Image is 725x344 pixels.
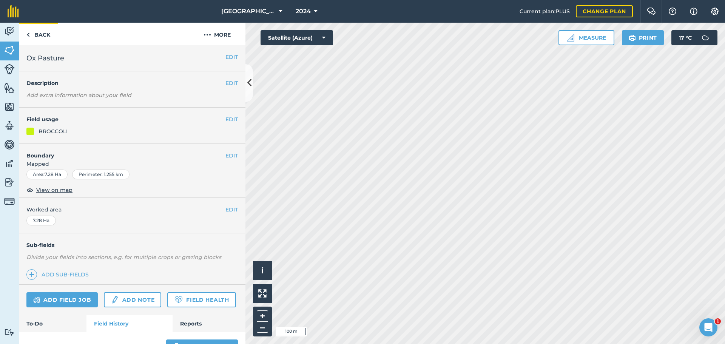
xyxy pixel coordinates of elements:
button: Measure [558,30,614,45]
img: fieldmargin Logo [8,5,19,17]
span: Current plan : PLUS [520,7,570,15]
img: svg+xml;base64,PHN2ZyB4bWxucz0iaHR0cDovL3d3dy53My5vcmcvMjAwMC9zdmciIHdpZHRoPSIxOSIgaGVpZ2h0PSIyNC... [629,33,636,42]
img: svg+xml;base64,PHN2ZyB4bWxucz0iaHR0cDovL3d3dy53My5vcmcvMjAwMC9zdmciIHdpZHRoPSI1NiIgaGVpZ2h0PSI2MC... [4,45,15,56]
a: Back [19,23,58,45]
span: i [261,266,264,275]
span: 1 [715,318,721,324]
button: EDIT [225,151,238,160]
img: svg+xml;base64,PD94bWwgdmVyc2lvbj0iMS4wIiBlbmNvZGluZz0idXRmLTgiPz4KPCEtLSBHZW5lcmF0b3I6IEFkb2JlIE... [33,295,40,304]
img: svg+xml;base64,PD94bWwgdmVyc2lvbj0iMS4wIiBlbmNvZGluZz0idXRmLTgiPz4KPCEtLSBHZW5lcmF0b3I6IEFkb2JlIE... [4,120,15,131]
img: A cog icon [710,8,719,15]
a: Add sub-fields [26,269,92,280]
div: BROCCOLI [39,127,68,136]
img: svg+xml;base64,PHN2ZyB4bWxucz0iaHR0cDovL3d3dy53My5vcmcvMjAwMC9zdmciIHdpZHRoPSIxOCIgaGVpZ2h0PSIyNC... [26,185,33,194]
h4: Sub-fields [19,241,245,249]
button: Satellite (Azure) [261,30,333,45]
img: svg+xml;base64,PD94bWwgdmVyc2lvbj0iMS4wIiBlbmNvZGluZz0idXRmLTgiPz4KPCEtLSBHZW5lcmF0b3I6IEFkb2JlIE... [4,64,15,74]
img: A question mark icon [668,8,677,15]
img: Two speech bubbles overlapping with the left bubble in the forefront [647,8,656,15]
a: To-Do [19,315,86,332]
h4: Boundary [19,144,225,160]
span: Worked area [26,205,238,214]
span: 2024 [296,7,311,16]
div: 7.28 Ha [26,216,56,225]
a: Field Health [167,292,236,307]
img: svg+xml;base64,PD94bWwgdmVyc2lvbj0iMS4wIiBlbmNvZGluZz0idXRmLTgiPz4KPCEtLSBHZW5lcmF0b3I6IEFkb2JlIE... [4,26,15,37]
a: Change plan [576,5,633,17]
img: svg+xml;base64,PHN2ZyB4bWxucz0iaHR0cDovL3d3dy53My5vcmcvMjAwMC9zdmciIHdpZHRoPSI1NiIgaGVpZ2h0PSI2MC... [4,101,15,113]
button: EDIT [225,79,238,87]
span: 17 ° C [679,30,692,45]
img: svg+xml;base64,PD94bWwgdmVyc2lvbj0iMS4wIiBlbmNvZGluZz0idXRmLTgiPz4KPCEtLSBHZW5lcmF0b3I6IEFkb2JlIE... [4,158,15,169]
h4: Description [26,79,238,87]
em: Divide your fields into sections, e.g. for multiple crops or grazing blocks [26,254,221,261]
span: View on map [36,186,72,194]
div: Area : 7.28 Ha [26,170,68,179]
img: Ruler icon [567,34,574,42]
button: EDIT [225,205,238,214]
div: Perimeter : 1.255 km [72,170,130,179]
span: Mapped [19,160,245,168]
button: View on map [26,185,72,194]
h4: Field usage [26,115,225,123]
img: svg+xml;base64,PD94bWwgdmVyc2lvbj0iMS4wIiBlbmNvZGluZz0idXRmLTgiPz4KPCEtLSBHZW5lcmF0b3I6IEFkb2JlIE... [4,177,15,188]
img: svg+xml;base64,PHN2ZyB4bWxucz0iaHR0cDovL3d3dy53My5vcmcvMjAwMC9zdmciIHdpZHRoPSI1NiIgaGVpZ2h0PSI2MC... [4,82,15,94]
img: svg+xml;base64,PHN2ZyB4bWxucz0iaHR0cDovL3d3dy53My5vcmcvMjAwMC9zdmciIHdpZHRoPSI5IiBoZWlnaHQ9IjI0Ii... [26,30,30,39]
img: svg+xml;base64,PD94bWwgdmVyc2lvbj0iMS4wIiBlbmNvZGluZz0idXRmLTgiPz4KPCEtLSBHZW5lcmF0b3I6IEFkb2JlIE... [111,295,119,304]
img: svg+xml;base64,PHN2ZyB4bWxucz0iaHR0cDovL3d3dy53My5vcmcvMjAwMC9zdmciIHdpZHRoPSIxNCIgaGVpZ2h0PSIyNC... [29,270,34,279]
a: Field History [86,315,172,332]
em: Add extra information about your field [26,92,131,99]
span: Ox Pasture [26,53,64,63]
a: Add note [104,292,161,307]
button: i [253,261,272,280]
img: svg+xml;base64,PD94bWwgdmVyc2lvbj0iMS4wIiBlbmNvZGluZz0idXRmLTgiPz4KPCEtLSBHZW5lcmF0b3I6IEFkb2JlIE... [4,139,15,150]
span: [GEOGRAPHIC_DATA] [221,7,276,16]
button: EDIT [225,115,238,123]
img: svg+xml;base64,PD94bWwgdmVyc2lvbj0iMS4wIiBlbmNvZGluZz0idXRmLTgiPz4KPCEtLSBHZW5lcmF0b3I6IEFkb2JlIE... [4,196,15,207]
img: svg+xml;base64,PHN2ZyB4bWxucz0iaHR0cDovL3d3dy53My5vcmcvMjAwMC9zdmciIHdpZHRoPSIyMCIgaGVpZ2h0PSIyNC... [204,30,211,39]
a: Add field job [26,292,98,307]
button: Print [622,30,664,45]
button: 17 °C [671,30,717,45]
img: svg+xml;base64,PD94bWwgdmVyc2lvbj0iMS4wIiBlbmNvZGluZz0idXRmLTgiPz4KPCEtLSBHZW5lcmF0b3I6IEFkb2JlIE... [4,329,15,336]
iframe: Intercom live chat [699,318,717,336]
button: More [189,23,245,45]
button: + [257,310,268,322]
button: EDIT [225,53,238,61]
img: svg+xml;base64,PHN2ZyB4bWxucz0iaHR0cDovL3d3dy53My5vcmcvMjAwMC9zdmciIHdpZHRoPSIxNyIgaGVpZ2h0PSIxNy... [690,7,697,16]
img: Four arrows, one pointing top left, one top right, one bottom right and the last bottom left [258,289,267,298]
a: Reports [173,315,245,332]
img: svg+xml;base64,PD94bWwgdmVyc2lvbj0iMS4wIiBlbmNvZGluZz0idXRmLTgiPz4KPCEtLSBHZW5lcmF0b3I6IEFkb2JlIE... [698,30,713,45]
button: – [257,322,268,333]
